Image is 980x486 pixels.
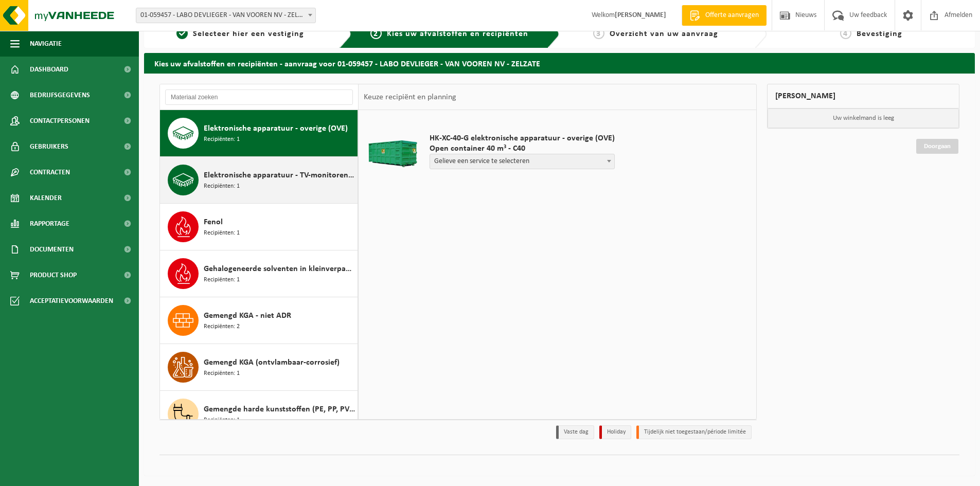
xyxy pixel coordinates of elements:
[916,139,958,154] a: Doorgaan
[204,228,240,238] span: Recipiënten: 1
[160,391,358,438] button: Gemengde harde kunststoffen (PE, PP, PVC, ABS, PC, PA, ...), recycleerbaar (industriel) Recipiënt...
[204,122,348,135] span: Elektronische apparatuur - overige (OVE)
[30,134,68,159] span: Gebruikers
[430,133,615,143] span: HK-XC-40-G elektronische apparatuur - overige (OVE)
[204,275,240,285] span: Recipiënten: 1
[204,182,240,191] span: Recipiënten: 1
[30,31,62,57] span: Navigatie
[160,250,358,297] button: Gehalogeneerde solventen in kleinverpakking Recipiënten: 1
[136,8,316,23] span: 01-059457 - LABO DEVLIEGER - VAN VOOREN NV - ZELZATE
[204,310,291,322] span: Gemengd KGA - niet ADR
[204,403,355,416] span: Gemengde harde kunststoffen (PE, PP, PVC, ABS, PC, PA, ...), recycleerbaar (industriel)
[30,262,77,288] span: Product Shop
[176,28,188,39] span: 1
[204,416,240,425] span: Recipiënten: 1
[144,53,975,73] h2: Kies uw afvalstoffen en recipiënten - aanvraag voor 01-059457 - LABO DEVLIEGER - VAN VOOREN NV - ...
[160,297,358,344] button: Gemengd KGA - niet ADR Recipiënten: 2
[30,211,69,237] span: Rapportage
[160,344,358,391] button: Gemengd KGA (ontvlambaar-corrosief) Recipiënten: 1
[359,84,461,110] div: Keuze recipiënt en planning
[615,11,666,19] strong: [PERSON_NAME]
[204,135,240,145] span: Recipiënten: 1
[165,89,353,105] input: Materiaal zoeken
[430,154,614,169] span: Gelieve een service te selecteren
[193,30,304,38] span: Selecteer hier een vestiging
[204,356,340,369] span: Gemengd KGA (ontvlambaar-corrosief)
[204,263,355,275] span: Gehalogeneerde solventen in kleinverpakking
[204,369,240,379] span: Recipiënten: 1
[30,288,113,314] span: Acceptatievoorwaarden
[30,82,90,108] span: Bedrijfsgegevens
[30,57,68,82] span: Dashboard
[160,110,358,157] button: Elektronische apparatuur - overige (OVE) Recipiënten: 1
[840,28,851,39] span: 4
[30,237,74,262] span: Documenten
[430,143,615,154] span: Open container 40 m³ - C40
[204,169,355,182] span: Elektronische apparatuur - TV-monitoren (TVM)
[593,28,604,39] span: 3
[204,216,223,228] span: Fenol
[30,185,62,211] span: Kalender
[599,425,631,439] li: Holiday
[556,425,594,439] li: Vaste dag
[204,322,240,332] span: Recipiënten: 2
[682,5,767,26] a: Offerte aanvragen
[149,28,331,40] a: 1Selecteer hier een vestiging
[768,109,959,128] p: Uw winkelmand is leeg
[160,157,358,204] button: Elektronische apparatuur - TV-monitoren (TVM) Recipiënten: 1
[857,30,902,38] span: Bevestiging
[610,30,718,38] span: Overzicht van uw aanvraag
[767,84,959,109] div: [PERSON_NAME]
[136,8,315,23] span: 01-059457 - LABO DEVLIEGER - VAN VOOREN NV - ZELZATE
[30,159,70,185] span: Contracten
[387,30,528,38] span: Kies uw afvalstoffen en recipiënten
[703,10,761,21] span: Offerte aanvragen
[160,204,358,250] button: Fenol Recipiënten: 1
[636,425,752,439] li: Tijdelijk niet toegestaan/période limitée
[370,28,382,39] span: 2
[30,108,90,134] span: Contactpersonen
